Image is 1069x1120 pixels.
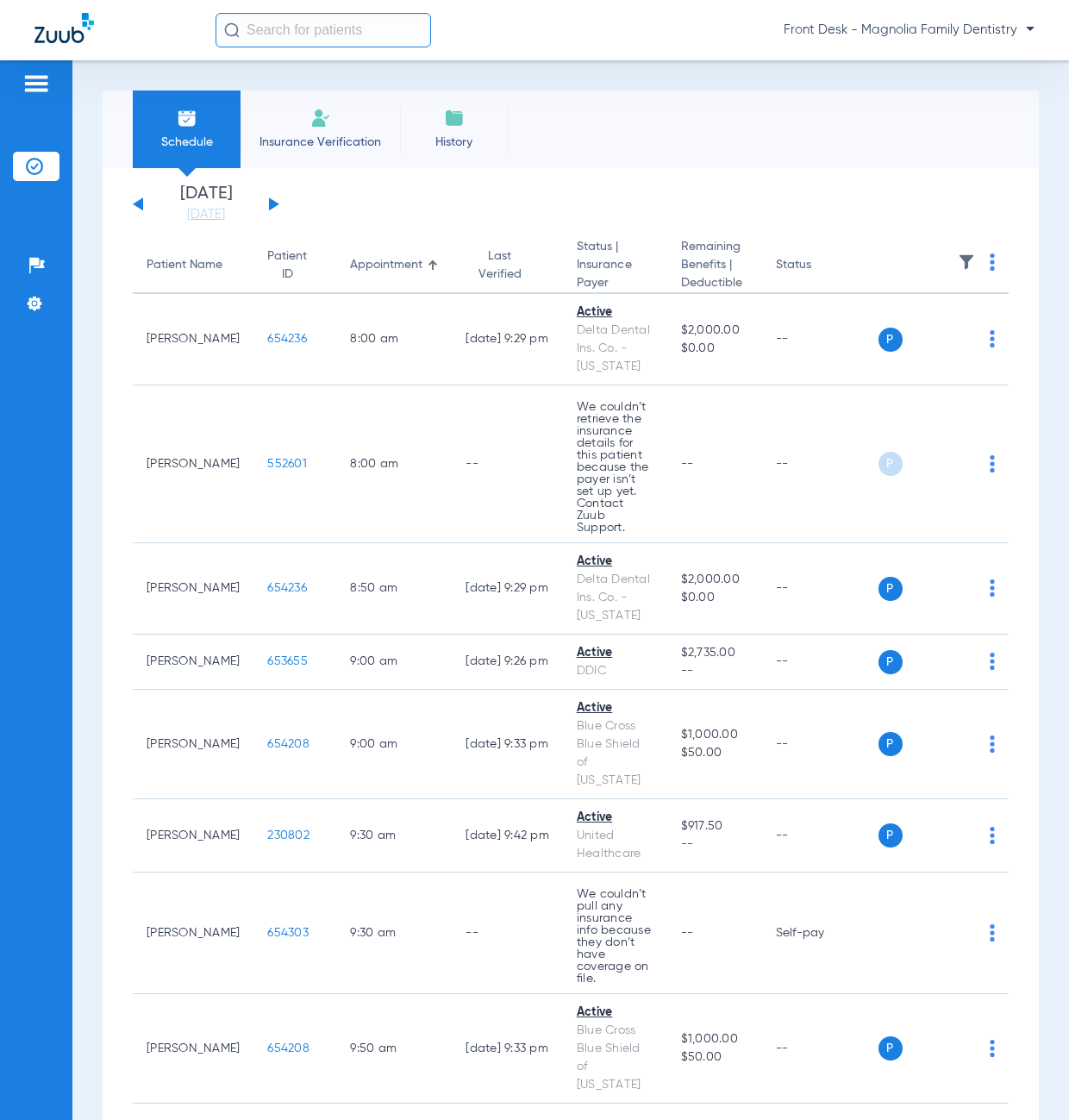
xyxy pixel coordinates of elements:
[336,294,452,385] td: 8:00 AM
[681,340,748,358] span: $0.00
[133,635,253,690] td: [PERSON_NAME]
[577,827,653,863] div: United Healthcare
[667,238,762,294] th: Remaining Benefits |
[336,873,452,994] td: 9:30 AM
[762,238,878,294] th: Status
[336,799,452,873] td: 9:30 AM
[577,662,653,680] div: DDIC
[147,256,240,274] div: Patient Name
[983,1037,1069,1120] iframe: Chat Widget
[146,134,228,151] span: Schedule
[133,799,253,873] td: [PERSON_NAME]
[681,322,748,340] span: $2,000.00
[267,333,307,345] span: 654236
[762,385,878,543] td: --
[681,589,748,607] span: $0.00
[444,108,465,128] img: History
[466,247,549,284] div: Last Verified
[762,543,878,635] td: --
[958,253,975,271] img: filter.svg
[452,543,563,635] td: [DATE] 9:29 PM
[147,256,222,274] div: Patient Name
[762,799,878,873] td: --
[267,247,322,284] div: Patient ID
[990,579,995,597] img: group-dot-blue.svg
[990,455,995,472] img: group-dot-blue.svg
[336,994,452,1104] td: 9:50 AM
[577,1004,653,1022] div: Active
[990,330,995,347] img: group-dot-blue.svg
[34,13,94,43] img: Zuub Logo
[577,644,653,662] div: Active
[681,927,694,939] span: --
[452,690,563,799] td: [DATE] 9:33 PM
[681,1048,748,1067] span: $50.00
[681,835,748,854] span: --
[336,635,452,690] td: 9:00 AM
[681,662,748,680] span: --
[681,274,748,292] span: Deductible
[990,735,995,753] img: group-dot-blue.svg
[577,699,653,717] div: Active
[133,873,253,994] td: [PERSON_NAME]
[878,823,903,848] span: P
[878,650,903,674] span: P
[681,644,748,662] span: $2,735.00
[681,817,748,835] span: $917.50
[452,994,563,1104] td: [DATE] 9:33 PM
[452,799,563,873] td: [DATE] 9:42 PM
[577,888,653,985] p: We couldn’t pull any insurance info because they don’t have coverage on file.
[681,744,748,762] span: $50.00
[762,690,878,799] td: --
[350,256,422,274] div: Appointment
[990,924,995,942] img: group-dot-blue.svg
[878,452,903,476] span: P
[452,294,563,385] td: [DATE] 9:29 PM
[990,827,995,844] img: group-dot-blue.svg
[878,328,903,352] span: P
[133,994,253,1104] td: [PERSON_NAME]
[577,571,653,625] div: Delta Dental Ins. Co. - [US_STATE]
[681,458,694,470] span: --
[681,571,748,589] span: $2,000.00
[577,401,653,534] p: We couldn’t retrieve the insurance details for this patient because the payer isn’t set up yet. C...
[990,653,995,670] img: group-dot-blue.svg
[267,738,309,750] span: 654208
[154,185,258,223] li: [DATE]
[413,134,495,151] span: History
[133,690,253,799] td: [PERSON_NAME]
[466,247,534,284] div: Last Verified
[267,1042,309,1054] span: 654208
[681,1030,748,1048] span: $1,000.00
[133,543,253,635] td: [PERSON_NAME]
[177,108,197,128] img: Schedule
[577,256,653,292] span: Insurance Payer
[267,927,309,939] span: 654303
[577,553,653,571] div: Active
[577,322,653,376] div: Delta Dental Ins. Co. - [US_STATE]
[878,1036,903,1061] span: P
[154,206,258,223] a: [DATE]
[563,238,667,294] th: Status |
[310,108,331,128] img: Manual Insurance Verification
[216,13,431,47] input: Search for patients
[253,134,387,151] span: Insurance Verification
[267,247,307,284] div: Patient ID
[577,303,653,322] div: Active
[267,582,307,594] span: 654236
[267,655,308,667] span: 653655
[336,690,452,799] td: 9:00 AM
[350,256,438,274] div: Appointment
[224,22,240,38] img: Search Icon
[267,458,307,470] span: 552601
[336,543,452,635] td: 8:50 AM
[577,717,653,790] div: Blue Cross Blue Shield of [US_STATE]
[878,577,903,601] span: P
[762,294,878,385] td: --
[452,873,563,994] td: --
[133,385,253,543] td: [PERSON_NAME]
[878,732,903,756] span: P
[762,873,878,994] td: Self-pay
[452,635,563,690] td: [DATE] 9:26 PM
